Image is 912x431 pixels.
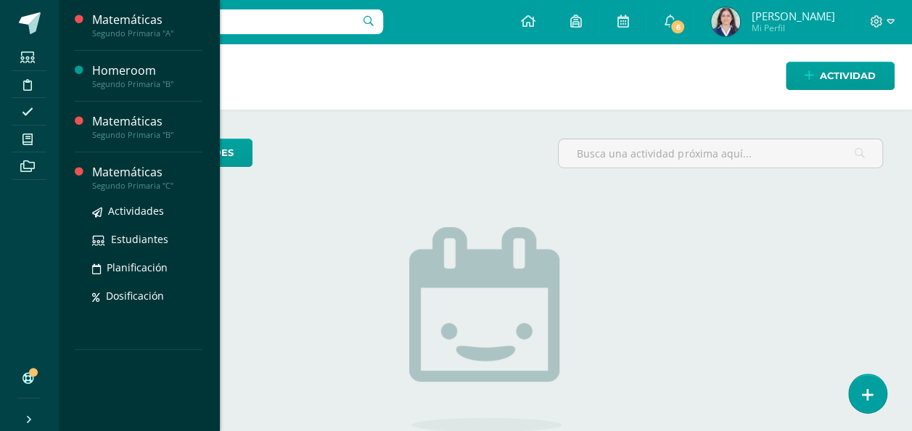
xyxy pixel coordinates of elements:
[559,139,882,168] input: Busca una actividad próxima aquí...
[111,232,168,246] span: Estudiantes
[92,12,202,28] div: Matemáticas
[107,260,168,274] span: Planificación
[786,62,895,90] a: Actividad
[106,289,164,303] span: Dosificación
[92,113,202,130] div: Matemáticas
[92,28,202,38] div: Segundo Primaria "A"
[751,22,834,34] span: Mi Perfil
[670,19,686,35] span: 6
[92,79,202,89] div: Segundo Primaria "B"
[67,9,383,34] input: Busca un usuario...
[820,62,876,89] span: Actividad
[108,204,164,218] span: Actividades
[92,164,202,181] div: Matemáticas
[92,287,202,304] a: Dosificación
[751,9,834,23] span: [PERSON_NAME]
[92,62,202,89] a: HomeroomSegundo Primaria "B"
[92,202,202,219] a: Actividades
[92,62,202,79] div: Homeroom
[92,12,202,38] a: MatemáticasSegundo Primaria "A"
[92,259,202,276] a: Planificación
[92,130,202,140] div: Segundo Primaria "B"
[711,7,740,36] img: dc35d0452ec0e00f80141029f8f81c2a.png
[92,231,202,247] a: Estudiantes
[92,113,202,140] a: MatemáticasSegundo Primaria "B"
[92,181,202,191] div: Segundo Primaria "C"
[92,164,202,191] a: MatemáticasSegundo Primaria "C"
[75,44,895,110] h1: Actividades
